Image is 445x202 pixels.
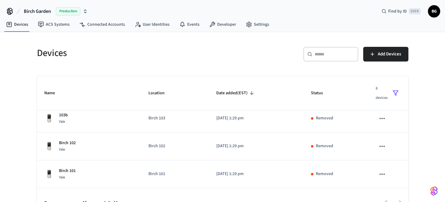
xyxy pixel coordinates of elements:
[148,115,202,122] p: Birch 103
[44,88,63,98] span: Name
[148,171,202,177] p: Birch 101
[59,119,65,124] span: Yale
[24,8,51,15] span: Birch Garden
[216,171,296,177] p: [DATE] 1:29 pm
[174,19,204,30] a: Events
[311,88,331,98] span: Status
[44,114,54,123] img: Yale Assure Touchscreen Wifi Smart Lock, Satin Nickel, Front
[75,19,130,30] a: Connected Accounts
[376,86,388,100] span: 8 devices
[241,19,274,30] a: Settings
[409,8,421,14] span: Ctrl K
[56,7,80,15] span: Production
[59,175,65,180] span: Yale
[59,112,68,118] p: 103b
[363,47,408,62] button: Add Devices
[130,19,174,30] a: User Identities
[44,169,54,179] img: Yale Assure Touchscreen Wifi Smart Lock, Satin Nickel, Front
[378,50,401,58] span: Add Devices
[429,6,440,17] span: BG
[148,88,173,98] span: Location
[33,19,75,30] a: ACS Systems
[216,115,296,122] p: [DATE] 1:29 pm
[1,19,33,30] a: Devices
[428,5,440,17] button: BG
[204,19,241,30] a: Developer
[316,115,333,122] p: Removed
[59,168,76,174] p: Birch 101
[430,186,438,196] img: SeamLogoGradient.69752ec5.svg
[37,47,219,59] h5: Devices
[316,171,333,177] p: Removed
[316,143,333,149] p: Removed
[388,8,407,14] span: Find by ID
[59,147,65,152] span: Yale
[377,6,425,17] div: Find by IDCtrl K
[216,143,296,149] p: [DATE] 1:29 pm
[148,143,202,149] p: Birch 102
[216,88,256,98] span: Date added(EST)
[59,140,76,146] p: Birch 102
[44,141,54,151] img: Yale Assure Touchscreen Wifi Smart Lock, Satin Nickel, Front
